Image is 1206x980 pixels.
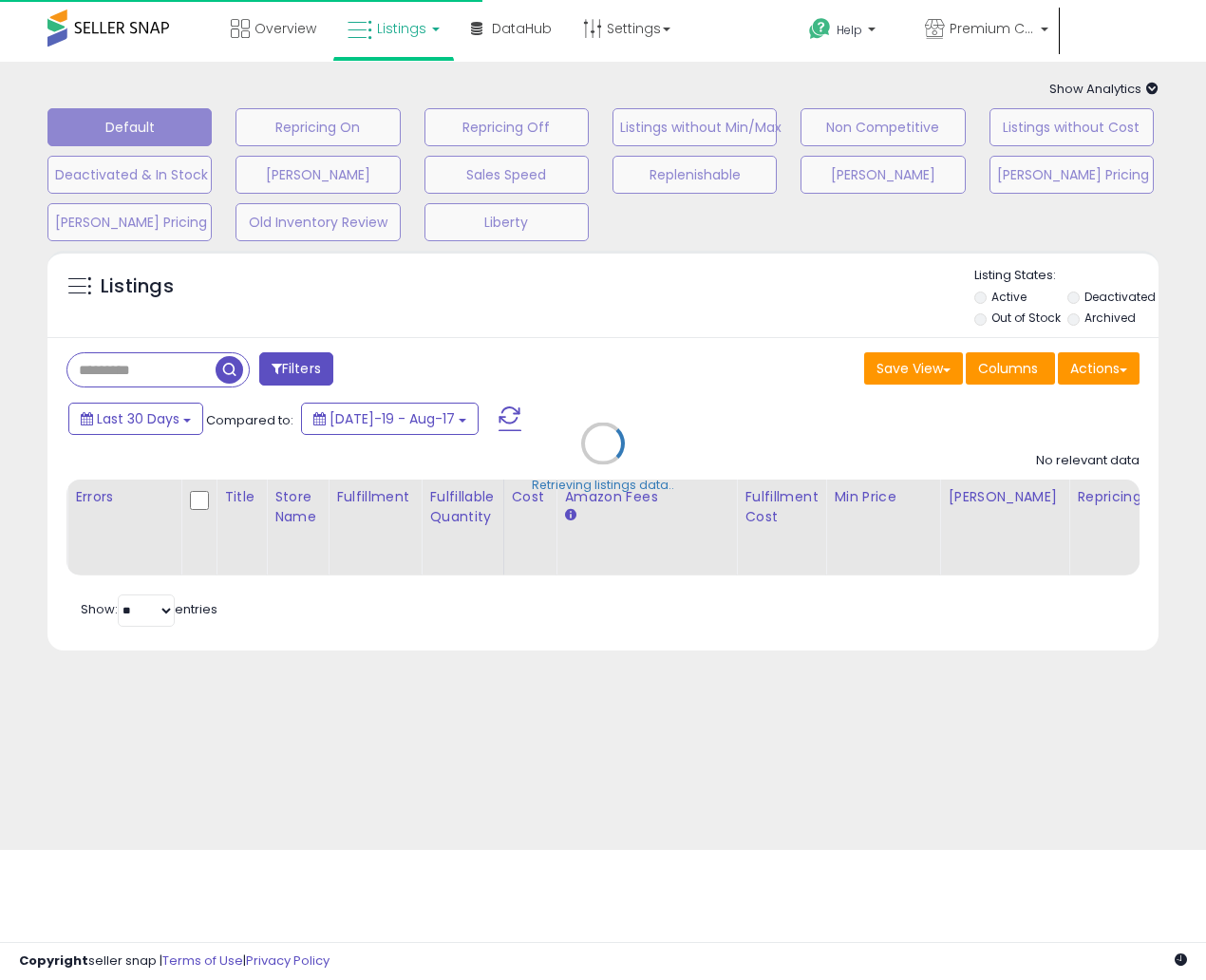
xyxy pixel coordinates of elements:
button: Listings without Min/Max [612,108,777,146]
button: [PERSON_NAME] [236,156,400,194]
span: Listings [377,19,426,38]
button: [PERSON_NAME] Pricing [47,203,212,241]
span: Overview [254,19,316,38]
button: Non Competitive [801,108,965,146]
button: Repricing On [236,108,400,146]
i: Get Help [808,17,832,41]
button: Repricing Off [424,108,589,146]
button: [PERSON_NAME] Pricing [989,156,1154,194]
span: Premium Convenience [950,19,1035,38]
button: Default [47,108,212,146]
button: Deactivated & In Stock [47,156,212,194]
button: [PERSON_NAME] [801,156,965,194]
a: Help [794,3,908,62]
button: Old Inventory Review [236,203,400,241]
button: Replenishable [612,156,777,194]
button: Listings without Cost [989,108,1154,146]
button: Liberty [424,203,589,241]
span: DataHub [492,19,552,38]
button: Sales Speed [424,156,589,194]
span: Show Analytics [1049,80,1159,98]
div: Retrieving listings data.. [532,477,674,494]
span: Help [837,22,862,38]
